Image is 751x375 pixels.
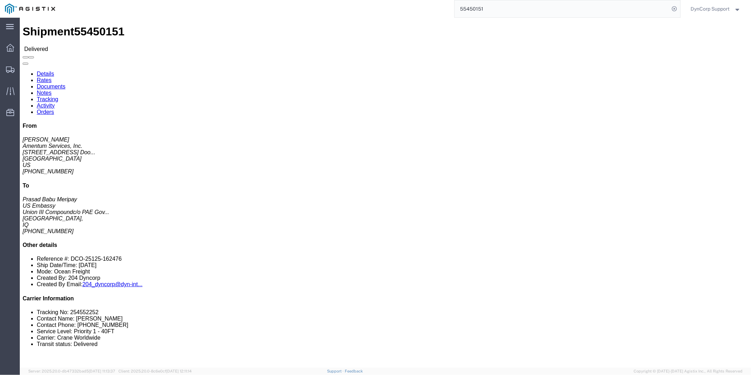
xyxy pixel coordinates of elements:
span: Copyright © [DATE]-[DATE] Agistix Inc., All Rights Reserved [634,368,743,374]
a: Support [327,369,345,373]
iframe: FS Legacy Container [20,18,751,368]
a: Feedback [345,369,363,373]
input: Search for shipment number, reference number [455,0,670,17]
img: logo [5,4,55,14]
span: Server: 2025.20.0-db47332bad5 [28,369,115,373]
span: Client: 2025.20.0-8c6e0cf [118,369,192,373]
button: DynCorp Support [691,5,741,13]
span: DynCorp Support [691,5,730,13]
span: [DATE] 11:13:37 [89,369,115,373]
span: [DATE] 12:11:14 [166,369,192,373]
